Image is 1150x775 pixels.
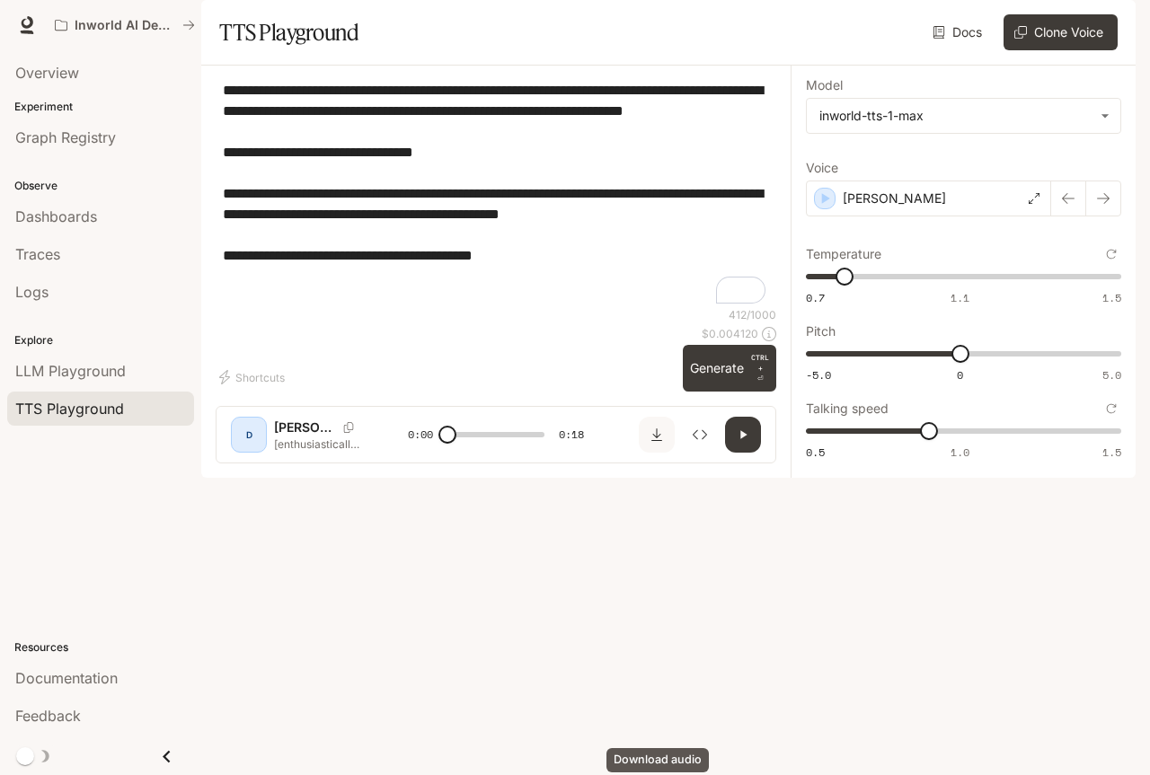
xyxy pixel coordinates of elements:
p: ⏎ [751,352,769,384]
button: GenerateCTRL +⏎ [683,345,776,392]
div: Download audio [606,748,709,772]
button: Reset to default [1101,399,1121,418]
button: Download audio [639,417,675,453]
p: [PERSON_NAME] [843,189,946,207]
textarea: To enrich screen reader interactions, please activate Accessibility in Grammarly extension settings [223,80,769,307]
p: Voice [806,162,838,174]
p: [PERSON_NAME] [274,418,336,436]
span: 0 [957,367,963,383]
span: 1.0 [951,445,969,460]
p: Temperature [806,248,881,260]
a: Docs [929,14,989,50]
p: Pitch [806,325,836,338]
span: 0:00 [408,426,433,444]
span: -5.0 [806,367,831,383]
span: 0:18 [559,426,584,444]
p: Inworld AI Demos [75,18,175,33]
div: inworld-tts-1-max [807,99,1120,133]
button: Inspect [682,417,718,453]
button: All workspaces [47,7,203,43]
span: 1.5 [1102,290,1121,305]
div: inworld-tts-1-max [819,107,1092,125]
button: Copy Voice ID [336,422,361,433]
span: 1.1 [951,290,969,305]
p: CTRL + [751,352,769,374]
span: 1.5 [1102,445,1121,460]
span: 5.0 [1102,367,1121,383]
button: Reset to default [1101,244,1121,264]
p: [enthusiastically] The system is waiting. The link is in the description below. Discover your blu... [274,436,365,452]
button: Shortcuts [216,363,292,392]
h1: TTS Playground [219,14,358,50]
span: 0.7 [806,290,825,305]
p: Model [806,79,843,92]
button: Clone Voice [1004,14,1118,50]
div: D [234,420,263,449]
span: 0.5 [806,445,825,460]
p: Talking speed [806,402,889,415]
